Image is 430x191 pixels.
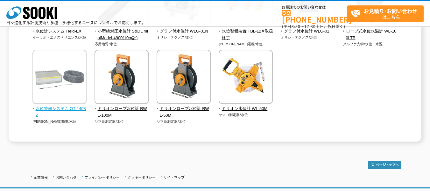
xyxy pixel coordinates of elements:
[32,99,87,119] a: 水位警報システム OT-1408Z
[281,35,335,40] p: オサシ・テクノス/水位
[219,22,273,41] a: 水位警報装置 TBL-12※取扱終了
[304,24,316,29] span: 17:30
[219,99,273,112] a: ミリオン水位計 WL-50M
[95,119,149,124] p: ヤマヨ測定器/水位
[364,7,417,15] strong: お見積り･お問い合わせ
[32,35,87,40] p: イーラボ・エクスペリエンス/水位
[32,119,87,124] p: [PERSON_NAME]商事/水位
[282,5,347,9] span: お電話でのお問い合わせは
[157,106,211,119] span: ミリオンロープ水位計 RWL-50M
[95,28,149,41] span: 小型絶対圧水位計 S&DL miniModel-4900(10m計)
[347,5,424,22] a: お見積り･お問い合わせはこちら
[281,28,335,35] span: グラフ付水位計 WLG-01
[219,28,273,41] span: 水位警報装置 TBL-12※取扱終了
[85,175,120,179] a: プライバシーポリシー
[292,24,300,29] span: 8:50
[95,106,149,119] span: ミリオンロープ水位計 RWL-100M
[56,175,77,179] a: お問い合わせ
[157,50,211,106] img: ミリオンロープ水位計 RWL-50M
[368,161,401,169] img: トップページへ
[282,24,345,29] span: (平日 ～ 土日、祝日除く)
[157,119,211,124] p: ヤマヨ測定器/水位
[95,41,149,47] p: 応用地質/水位
[343,28,397,41] span: ロープ式水位水温計 WL-100LTB
[343,22,397,41] a: ロープ式水位水温計 WL-100LTB
[343,41,397,47] p: アルファ光学/水位・水温
[219,106,273,112] span: ミリオン水位計 WL-50M
[351,6,423,22] span: はこちら
[32,106,87,119] span: 水位警報システム OT-1408Z
[95,50,149,106] img: ミリオンロープ水位計 RWL-100M
[219,112,273,118] p: ヤマヨ測定器/水位
[95,99,149,119] a: ミリオンロープ水位計 RWL-100M
[6,21,146,25] p: 日々進化する計測技術と多種・多様化するニーズにレンタルでお応えします。
[219,50,273,106] img: ミリオン水位計 WL-50M
[32,50,87,106] img: 水位警報システム OT-1408Z
[282,10,347,23] a: [PHONE_NUMBER]
[219,41,273,47] p: [PERSON_NAME]電機/水位
[164,175,185,179] a: サイトマップ
[157,35,211,40] p: オサシ・テクノス/水位
[157,28,211,35] span: グラフ付水位計 WLG-01N
[34,175,48,179] a: 企業情報
[157,99,211,119] a: ミリオンロープ水位計 RWL-50M
[95,22,149,41] a: 小型絶対圧水位計 S&DL miniModel-4900(10m計)
[32,28,87,35] span: 水位計システム Field-EX
[128,175,156,179] a: クッキーポリシー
